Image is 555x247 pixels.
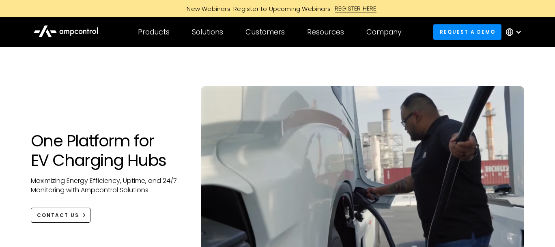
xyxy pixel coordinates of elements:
[245,28,285,37] div: Customers
[307,28,344,37] div: Resources
[31,208,90,223] a: CONTACT US
[138,28,170,37] div: Products
[192,28,223,37] div: Solutions
[31,131,185,170] h1: One Platform for EV Charging Hubs
[95,4,460,13] a: New Webinars: Register to Upcoming WebinarsREGISTER HERE
[433,24,501,39] a: Request a demo
[366,28,402,37] div: Company
[31,176,185,195] p: Maximizing Energy Efficiency, Uptime, and 24/7 Monitoring with Ampcontrol Solutions
[37,212,79,219] div: CONTACT US
[179,4,335,13] div: New Webinars: Register to Upcoming Webinars
[335,4,376,13] div: REGISTER HERE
